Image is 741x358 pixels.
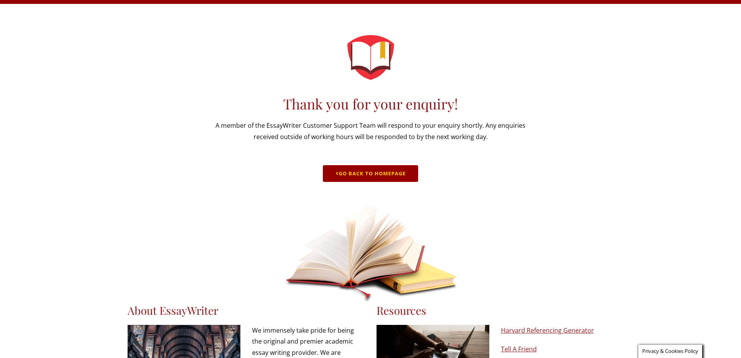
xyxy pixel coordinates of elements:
a: Tell A Friend [501,345,537,353]
p: A member of the EssayWriter Customer Support Team will respond to your enquiry shortly. Any enqui... [215,120,526,143]
a: Go Back to Homepage [323,165,418,182]
a: Harvard Referencing Generator [501,326,594,335]
h3: About EssayWriter [128,304,240,317]
h3: Resources [377,304,489,317]
img: landing-book.png [284,205,457,304]
span: Privacy & Cookies Policy [642,347,698,354]
img: logo-emblem.svg [347,35,394,80]
h1: Thank you for your enquiry! [215,95,526,112]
